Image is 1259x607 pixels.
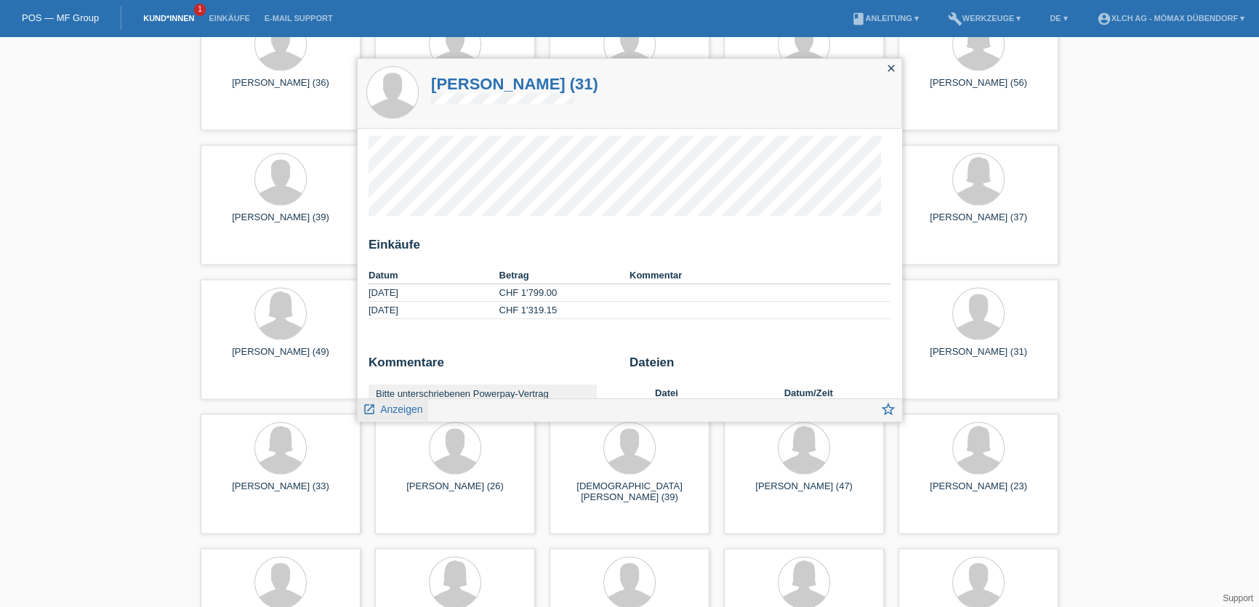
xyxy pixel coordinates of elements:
h2: Dateien [629,355,890,377]
div: [PERSON_NAME] (31) [910,346,1047,369]
h2: Kommentare [369,355,619,377]
th: Datei [655,385,784,402]
a: POS — MF Group [22,12,99,23]
i: account_circle [1097,12,1111,26]
div: [PERSON_NAME] (56) [910,77,1047,100]
i: build [948,12,962,26]
th: Kommentar [629,267,890,284]
a: launch Anzeigen [363,399,423,417]
a: Einkäufe [201,14,257,23]
div: [PERSON_NAME] (39) [212,212,349,235]
a: Support [1223,593,1253,603]
th: Betrag [499,267,630,284]
h2: Einkäufe [369,238,890,260]
a: [PERSON_NAME] (31) [431,75,598,93]
td: [DATE] [369,302,499,319]
i: star_border [880,401,896,417]
a: star_border [880,403,896,421]
a: DE ▾ [1042,14,1074,23]
td: CHF 1'319.15 [499,302,630,319]
div: [PERSON_NAME] (37) [910,212,1047,235]
a: E-Mail Support [257,14,340,23]
div: [PERSON_NAME] (47) [736,481,872,504]
i: close [885,63,897,74]
a: bookAnleitung ▾ [843,14,925,23]
div: [PERSON_NAME] (33) [212,481,349,504]
div: [PERSON_NAME] (36) [212,77,349,100]
span: Anzeigen [380,403,422,415]
span: 1 [194,4,206,16]
i: book [850,12,865,26]
th: Datum [369,267,499,284]
th: Datum/Zeit [784,385,870,402]
div: [PERSON_NAME] (49) [212,346,349,369]
td: CHF 1'799.00 [499,284,630,302]
div: [DEMOGRAPHIC_DATA][PERSON_NAME] (39) [561,481,698,504]
i: launch [363,403,376,416]
a: account_circleXLCH AG - Mömax Dübendorf ▾ [1090,14,1252,23]
div: [PERSON_NAME] (23) [910,481,1047,504]
div: [PERSON_NAME] (26) [387,481,523,504]
a: Kund*innen [136,14,201,23]
td: [DATE] [369,284,499,302]
div: Bitte unterschriebenen Powerpay-Vertrag hochladen [376,388,590,410]
a: buildWerkzeuge ▾ [941,14,1029,23]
